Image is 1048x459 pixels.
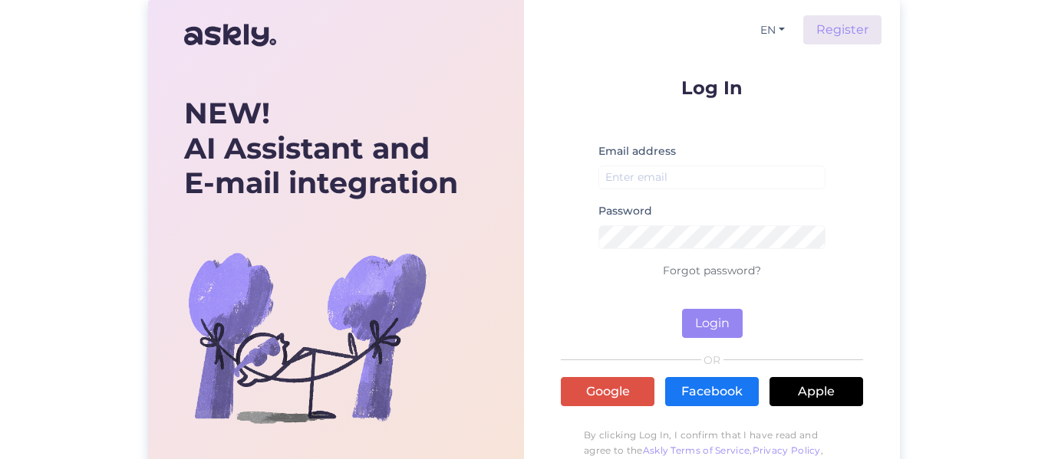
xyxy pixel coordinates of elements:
a: Google [561,377,654,406]
span: OR [701,355,723,366]
p: Log In [561,78,863,97]
b: NEW! [184,95,270,131]
a: Apple [770,377,863,406]
a: Privacy Policy [753,444,821,456]
label: Email address [598,143,676,159]
a: Forgot password? [663,264,761,277]
a: Askly Terms of Service [643,444,750,456]
div: AI Assistant and E-mail integration [184,96,458,201]
img: Askly [184,17,276,54]
label: Password [598,203,652,219]
button: EN [754,19,791,41]
a: Register [803,15,882,44]
input: Enter email [598,166,826,189]
a: Facebook [665,377,759,406]
button: Login [682,309,743,338]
